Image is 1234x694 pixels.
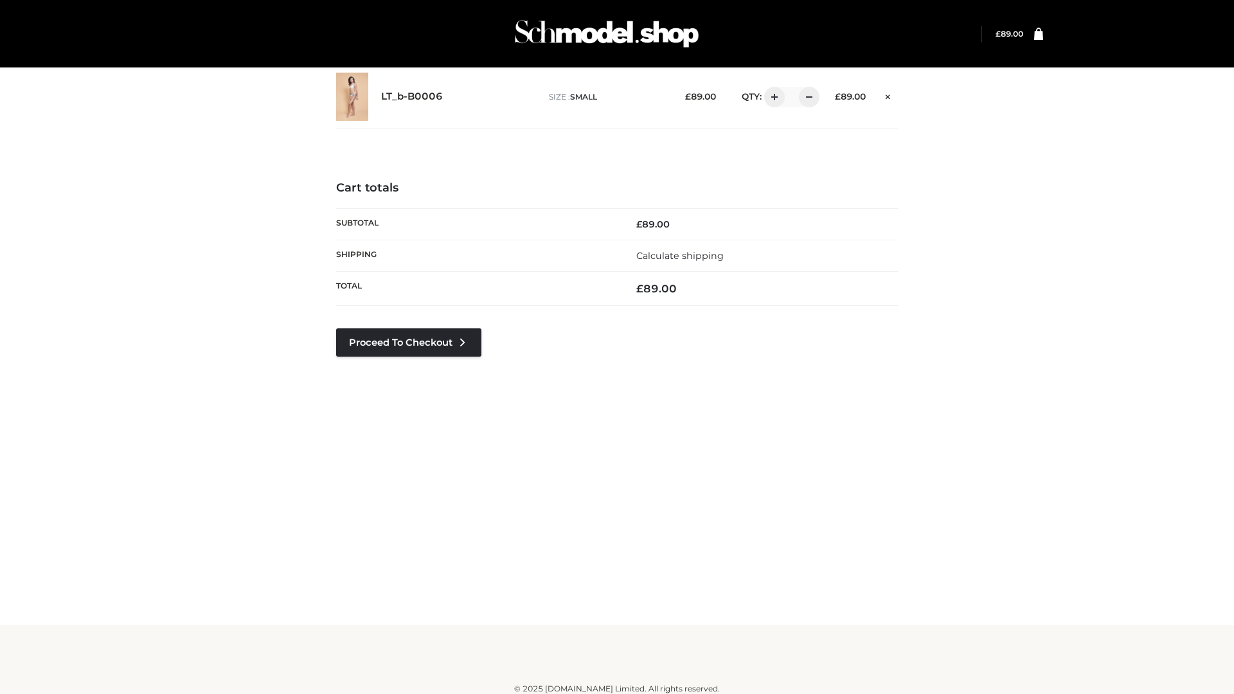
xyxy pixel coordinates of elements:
span: £ [636,218,642,230]
span: SMALL [570,92,597,102]
a: LT_b-B0006 [381,91,443,103]
bdi: 89.00 [685,91,716,102]
th: Subtotal [336,208,617,240]
span: £ [685,91,691,102]
th: Total [336,272,617,306]
span: £ [996,29,1001,39]
bdi: 89.00 [636,218,670,230]
bdi: 89.00 [996,29,1023,39]
a: Proceed to Checkout [336,328,481,357]
span: £ [835,91,841,102]
a: Remove this item [879,87,898,103]
th: Shipping [336,240,617,271]
h4: Cart totals [336,181,898,195]
img: Schmodel Admin 964 [510,8,703,59]
a: Calculate shipping [636,250,724,262]
div: QTY: [729,87,815,107]
bdi: 89.00 [636,282,677,295]
a: £89.00 [996,29,1023,39]
span: £ [636,282,643,295]
bdi: 89.00 [835,91,866,102]
p: size : [549,91,665,103]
